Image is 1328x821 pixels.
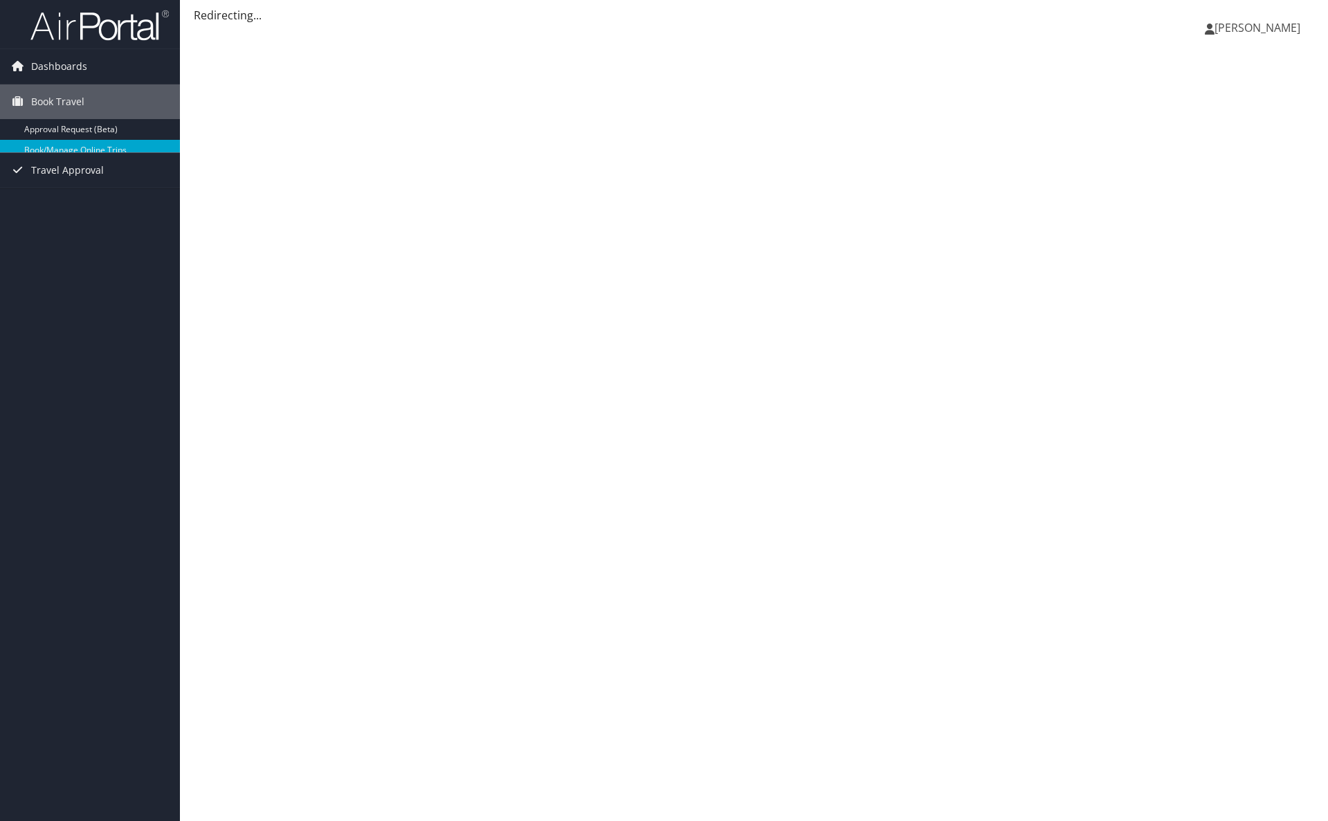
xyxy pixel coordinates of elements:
span: [PERSON_NAME] [1215,20,1300,35]
div: Redirecting... [194,7,1314,24]
span: Travel Approval [31,153,104,188]
img: airportal-logo.png [30,9,169,42]
span: Book Travel [31,84,84,119]
span: Dashboards [31,49,87,84]
a: [PERSON_NAME] [1205,7,1314,48]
